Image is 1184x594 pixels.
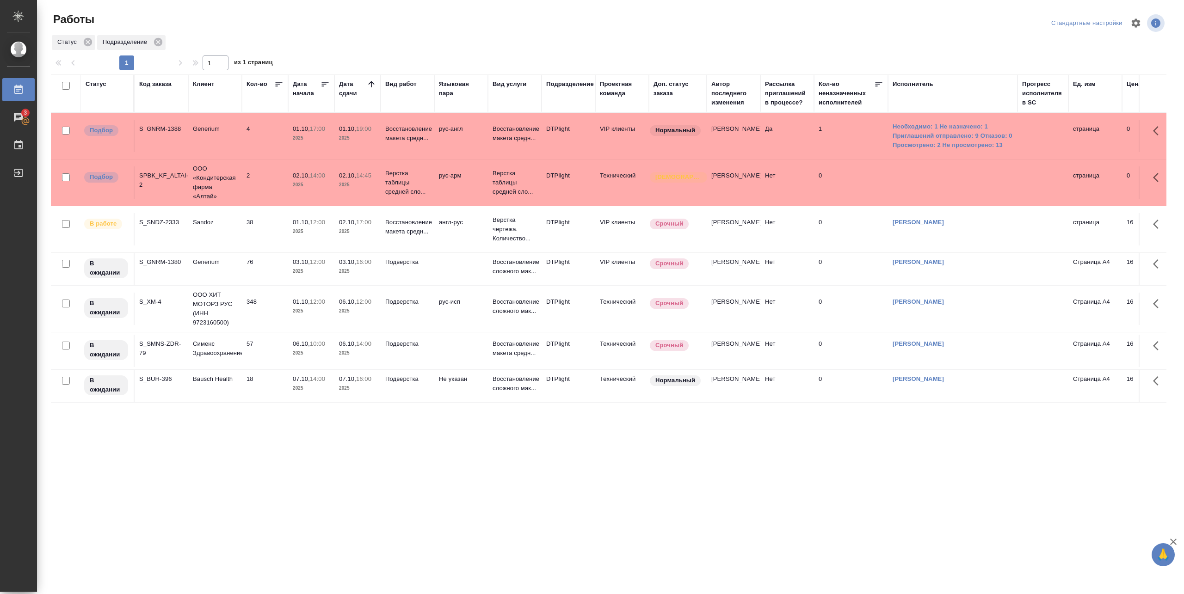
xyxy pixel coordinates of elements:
[293,340,310,347] p: 06.10,
[356,219,371,226] p: 17:00
[242,120,288,152] td: 4
[655,126,695,135] p: Нормальный
[765,80,809,107] div: Рассылка приглашений в процессе?
[310,172,325,179] p: 14:00
[814,213,888,245] td: 0
[814,335,888,367] td: 0
[707,213,760,245] td: [PERSON_NAME]
[707,370,760,402] td: [PERSON_NAME]
[242,370,288,402] td: 18
[1122,253,1168,285] td: 16
[434,213,488,245] td: англ-рус
[339,298,356,305] p: 06.10,
[893,298,944,305] a: [PERSON_NAME]
[139,297,184,306] div: S_XM-4
[339,340,356,347] p: 06.10,
[1068,370,1122,402] td: Страница А4
[97,35,166,50] div: Подразделение
[385,80,417,89] div: Вид работ
[2,106,35,129] a: 3
[83,124,129,137] div: Можно подбирать исполнителей
[655,219,683,228] p: Срочный
[293,172,310,179] p: 02.10,
[86,80,106,89] div: Статус
[385,169,430,196] p: Верстка таблицы средней сло...
[655,299,683,308] p: Срочный
[139,218,184,227] div: S_SNDZ-2333
[193,80,214,89] div: Клиент
[1147,120,1170,142] button: Здесь прячутся важные кнопки
[542,166,595,199] td: DTPlight
[193,290,237,327] p: ООО ХИТ МОТОРЗ РУС (ИНН 9723160500)
[814,253,888,285] td: 0
[707,120,760,152] td: [PERSON_NAME]
[760,120,814,152] td: Да
[1152,543,1175,566] button: 🙏
[1155,545,1171,564] span: 🙏
[193,257,237,267] p: Generium
[595,120,649,152] td: VIP клиенты
[339,134,376,143] p: 2025
[1147,166,1170,189] button: Здесь прячутся важные кнопки
[707,293,760,325] td: [PERSON_NAME]
[493,339,537,358] p: Восстановление макета средн...
[310,125,325,132] p: 17:00
[293,219,310,226] p: 01.10,
[293,227,330,236] p: 2025
[439,80,483,98] div: Языковая пара
[1068,253,1122,285] td: Страница А4
[385,218,430,236] p: Восстановление макета средн...
[655,259,683,268] p: Срочный
[1068,120,1122,152] td: страница
[1147,253,1170,275] button: Здесь прячутся важные кнопки
[493,297,537,316] p: Восстановление сложного мак...
[339,227,376,236] p: 2025
[385,297,430,306] p: Подверстка
[893,258,944,265] a: [PERSON_NAME]
[339,384,376,393] p: 2025
[90,299,123,317] p: В ожидании
[193,164,237,201] p: ООО «Кондитерская фирма «Алтай»
[385,339,430,349] p: Подверстка
[83,374,129,396] div: Исполнитель назначен, приступать к работе пока рано
[339,80,367,98] div: Дата сдачи
[434,370,488,402] td: Не указан
[293,306,330,316] p: 2025
[339,219,356,226] p: 02.10,
[711,80,756,107] div: Автор последнего изменения
[339,125,356,132] p: 01.10,
[655,376,695,385] p: Нормальный
[139,374,184,384] div: S_BUH-396
[1122,335,1168,367] td: 16
[893,80,933,89] div: Исполнитель
[139,124,184,134] div: S_GNRM-1388
[293,384,330,393] p: 2025
[139,257,184,267] div: S_GNRM-1380
[707,335,760,367] td: [PERSON_NAME]
[293,134,330,143] p: 2025
[193,124,237,134] p: Generium
[310,298,325,305] p: 12:00
[90,376,123,394] p: В ожидании
[814,293,888,325] td: 0
[595,166,649,199] td: Технический
[339,258,356,265] p: 03.10,
[595,370,649,402] td: Технический
[51,12,94,27] span: Работы
[1122,370,1168,402] td: 16
[90,126,113,135] p: Подбор
[242,166,288,199] td: 2
[356,258,371,265] p: 16:00
[83,218,129,230] div: Исполнитель выполняет работу
[293,80,321,98] div: Дата начала
[760,293,814,325] td: Нет
[193,218,237,227] p: Sandoz
[242,293,288,325] td: 348
[52,35,95,50] div: Статус
[655,341,683,350] p: Срочный
[542,293,595,325] td: DTPlight
[893,375,944,382] a: [PERSON_NAME]
[242,213,288,245] td: 38
[1147,335,1170,357] button: Здесь прячутся важные кнопки
[434,293,488,325] td: рус-исп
